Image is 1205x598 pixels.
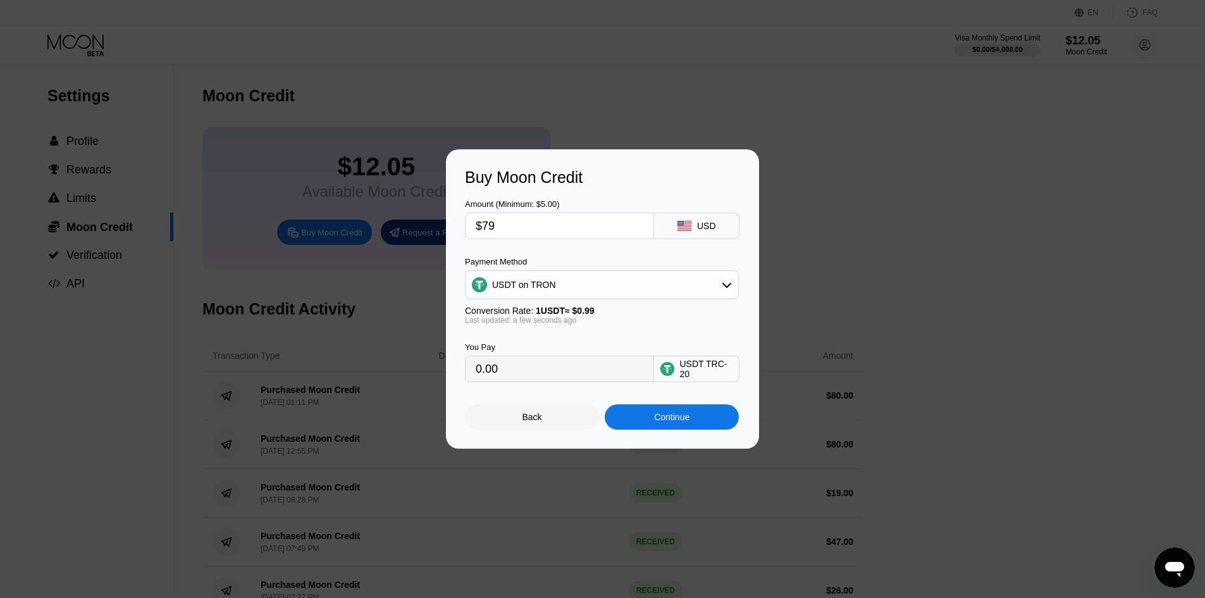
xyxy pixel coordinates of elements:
[1154,547,1195,588] iframe: Button to launch messaging window
[536,306,595,316] span: 1 USDT ≈ $0.99
[465,168,740,187] div: Buy Moon Credit
[465,316,739,325] div: Last updated: a few seconds ago
[466,272,738,297] div: USDT on TRON
[679,359,732,379] div: USDT TRC-20
[465,199,654,209] div: Amount (Minimum: $5.00)
[522,412,542,422] div: Back
[654,412,689,422] div: Continue
[465,342,654,352] div: You Pay
[465,257,739,266] div: Payment Method
[476,213,643,239] input: $0.00
[697,221,716,231] div: USD
[465,404,599,430] div: Back
[492,280,556,290] div: USDT on TRON
[605,404,739,430] div: Continue
[465,306,739,316] div: Conversion Rate:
